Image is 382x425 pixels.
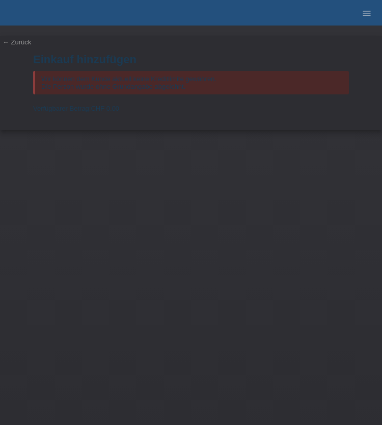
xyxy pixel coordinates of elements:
[3,38,31,46] a: ← Zurück
[91,105,119,112] span: CHF 0.00
[357,10,377,16] a: menu
[33,71,349,94] div: Wir können dem Kunde aktuell keine Kreditlimite gewähren. Die Person wurde ohne Grundangabe abgel...
[33,105,349,112] div: Verfügbarer Betrag:
[362,8,372,18] i: menu
[33,53,349,66] h1: Einkauf hinzufügen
